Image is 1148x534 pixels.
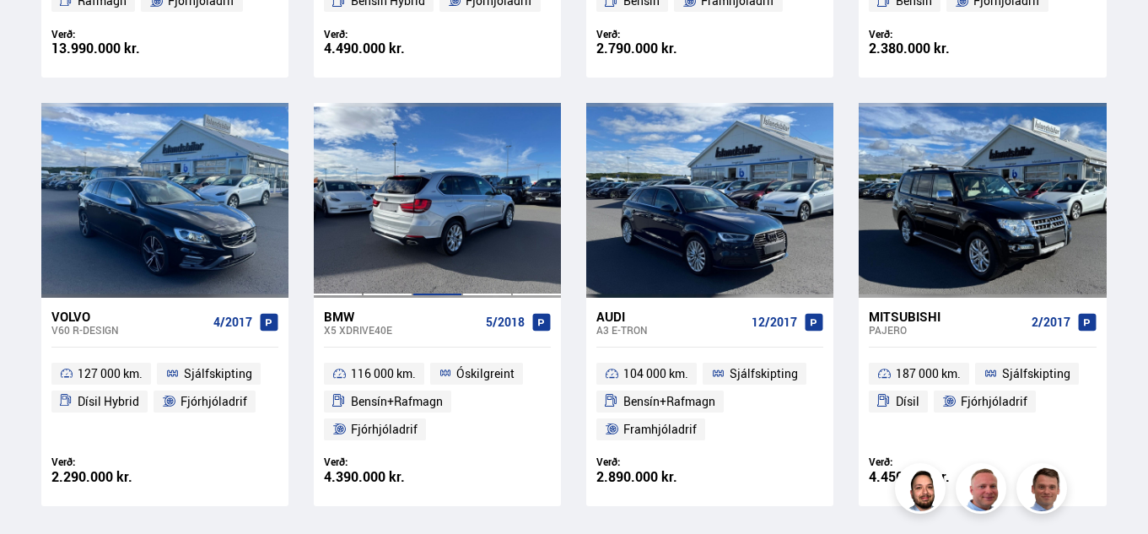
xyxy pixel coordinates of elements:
[869,28,983,40] div: Verð:
[486,316,525,329] span: 5/2018
[596,309,745,324] div: Audi
[869,324,1024,336] div: PAJERO
[961,391,1027,412] span: Fjórhjóladrif
[623,391,715,412] span: Bensín+Rafmagn
[51,324,207,336] div: V60 R-DESIGN
[324,470,438,484] div: 4.390.000 kr.
[51,41,165,56] div: 13.990.000 kr.
[351,391,443,412] span: Bensín+Rafmagn
[41,298,288,506] a: Volvo V60 R-DESIGN 4/2017 127 000 km. Sjálfskipting Dísil Hybrid Fjórhjóladrif Verð: 2.290.000 kr.
[958,466,1009,516] img: siFngHWaQ9KaOqBr.png
[596,456,710,468] div: Verð:
[13,7,64,57] button: Opna LiveChat spjallviðmót
[324,28,438,40] div: Verð:
[1002,364,1070,384] span: Sjálfskipting
[184,364,252,384] span: Sjálfskipting
[869,456,983,468] div: Verð:
[623,419,697,440] span: Framhjóladrif
[896,364,961,384] span: 187 000 km.
[78,364,143,384] span: 127 000 km.
[78,391,139,412] span: Dísil Hybrid
[51,456,165,468] div: Verð:
[752,316,797,329] span: 12/2017
[51,28,165,40] div: Verð:
[896,391,919,412] span: Dísil
[456,364,515,384] span: Óskilgreint
[213,316,252,329] span: 4/2017
[324,41,438,56] div: 4.490.000 kr.
[51,470,165,484] div: 2.290.000 kr.
[869,470,983,484] div: 4.450.000 kr.
[596,324,745,336] div: A3 E-TRON
[897,466,948,516] img: nhp88E3Fdnt1Opn2.png
[351,419,418,440] span: Fjórhjóladrif
[324,324,479,336] div: X5 XDRIVE40E
[181,391,247,412] span: Fjórhjóladrif
[1019,466,1070,516] img: FbJEzSuNWCJXmdc-.webp
[730,364,798,384] span: Sjálfskipting
[1032,316,1070,329] span: 2/2017
[869,309,1024,324] div: Mitsubishi
[623,364,688,384] span: 104 000 km.
[596,28,710,40] div: Verð:
[324,309,479,324] div: BMW
[596,470,710,484] div: 2.890.000 kr.
[869,41,983,56] div: 2.380.000 kr.
[314,298,561,506] a: BMW X5 XDRIVE40E 5/2018 116 000 km. Óskilgreint Bensín+Rafmagn Fjórhjóladrif Verð: 4.390.000 kr.
[51,309,207,324] div: Volvo
[596,41,710,56] div: 2.790.000 kr.
[859,298,1106,506] a: Mitsubishi PAJERO 2/2017 187 000 km. Sjálfskipting Dísil Fjórhjóladrif Verð: 4.450.000 kr.
[586,298,833,506] a: Audi A3 E-TRON 12/2017 104 000 km. Sjálfskipting Bensín+Rafmagn Framhjóladrif Verð: 2.890.000 kr.
[324,456,438,468] div: Verð:
[351,364,416,384] span: 116 000 km.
